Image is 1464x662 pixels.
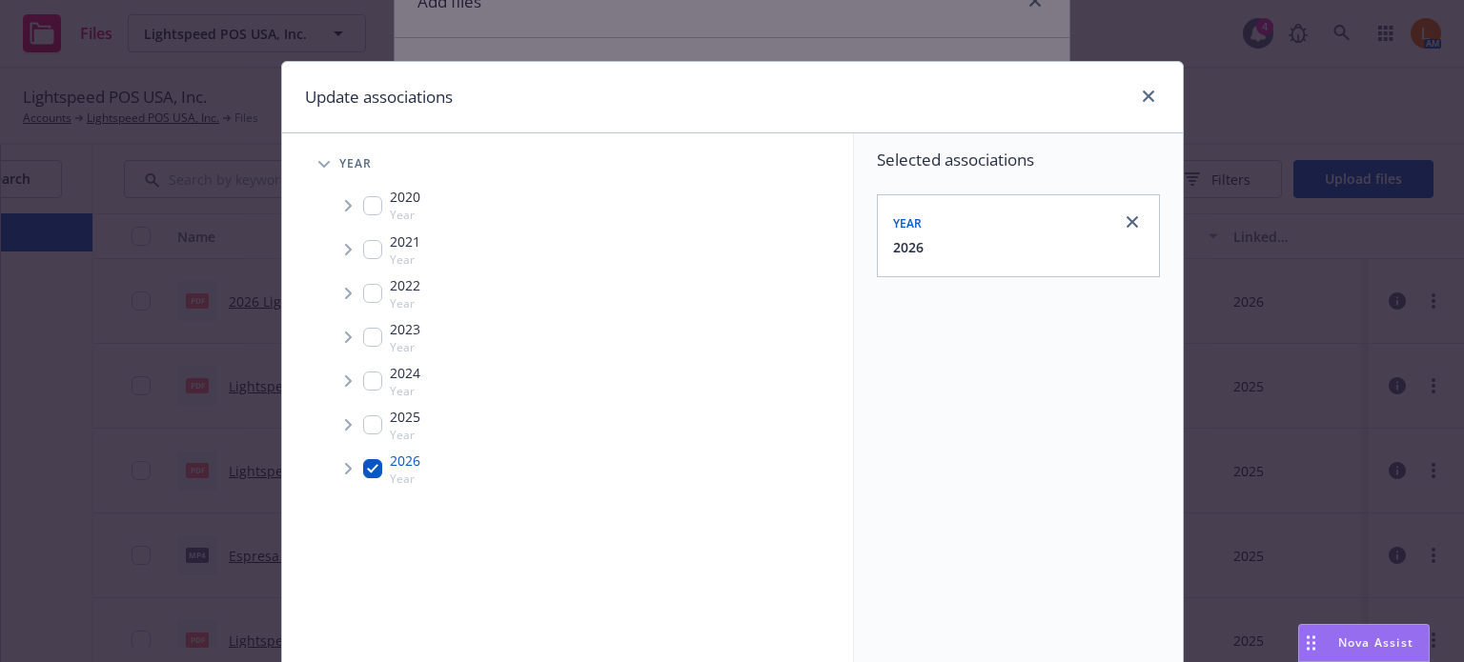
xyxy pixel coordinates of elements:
[390,207,420,223] span: Year
[1137,85,1160,108] a: close
[390,363,420,383] span: 2024
[390,295,420,311] span: Year
[1298,624,1430,662] button: Nova Assist
[1121,211,1144,233] a: close
[877,149,1160,171] span: Selected associations
[390,427,420,443] span: Year
[390,187,420,207] span: 2020
[390,231,420,251] span: 2021
[305,85,453,110] h1: Update associations
[390,319,420,339] span: 2023
[390,383,420,399] span: Year
[893,215,923,231] span: Year
[1338,634,1413,651] span: Nova Assist
[1299,625,1323,661] div: Drag to move
[390,275,420,295] span: 2022
[282,145,853,491] div: Tree Example
[390,251,420,268] span: Year
[390,451,420,471] span: 2026
[893,237,924,257] button: 2026
[339,158,373,170] span: Year
[390,339,420,355] span: Year
[390,471,420,487] span: Year
[390,407,420,427] span: 2025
